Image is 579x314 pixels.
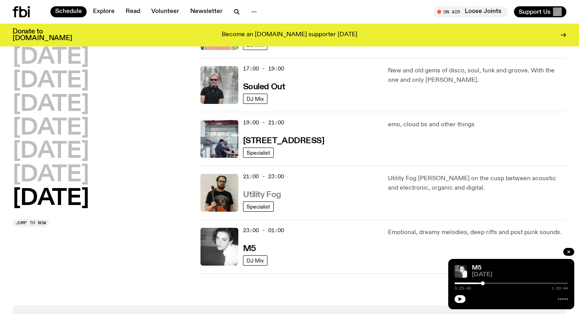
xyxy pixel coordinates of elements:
[13,46,89,68] button: [DATE]
[243,227,284,234] span: 23:00 - 01:00
[388,120,566,129] p: emo, cloud bs and other things
[13,140,89,163] button: [DATE]
[200,66,238,104] img: Stephen looks directly at the camera, wearing a black tee, black sunglasses and headphones around...
[88,6,119,17] a: Explore
[472,265,481,271] a: M5
[243,137,325,145] h3: [STREET_ADDRESS]
[13,117,89,139] button: [DATE]
[551,286,568,290] span: 1:59:44
[243,119,284,126] span: 19:00 - 21:00
[200,174,238,212] img: Peter holds a cello, wearing a black graphic tee and glasses. He looks directly at the camera aga...
[13,28,72,42] h3: Donate to [DOMAIN_NAME]
[243,245,256,253] h3: M5
[243,173,284,180] span: 21:00 - 23:00
[514,6,566,17] button: Support Us
[455,265,467,278] img: A black and white photo of Lilly wearing a white blouse and looking up at the camera.
[243,191,281,199] h3: Utility Fog
[388,174,566,193] p: Utility Fog [PERSON_NAME] on the cusp between acoustic and electronic, organic and digital.
[247,257,264,263] span: DJ Mix
[243,83,285,91] h3: Souled Out
[121,6,145,17] a: Read
[222,31,357,39] p: Become an [DOMAIN_NAME] supporter [DATE]
[519,8,551,15] span: Support Us
[472,272,568,278] span: [DATE]
[186,6,227,17] a: Newsletter
[243,135,325,145] a: [STREET_ADDRESS]
[13,70,89,92] button: [DATE]
[388,228,566,237] p: Emotional, dreamy melodies, deep riffs and post punk sounds.
[16,221,46,225] span: Jump to now
[243,81,285,91] a: Souled Out
[247,150,270,155] span: Specialist
[13,219,49,227] button: Jump to now
[243,148,274,158] a: Specialist
[243,243,256,253] a: M5
[13,164,89,186] button: [DATE]
[388,66,566,85] p: New and old gems of disco, soul, funk and groove. With the one and only [PERSON_NAME].
[200,228,238,266] img: A black and white photo of Lilly wearing a white blouse and looking up at the camera.
[243,189,281,199] a: Utility Fog
[243,201,274,212] a: Specialist
[243,65,284,72] span: 17:00 - 19:00
[13,94,89,116] button: [DATE]
[433,6,508,17] button: On AirLoose Joints
[247,203,270,209] span: Specialist
[243,255,267,266] a: DJ Mix
[50,6,87,17] a: Schedule
[243,94,267,104] a: DJ Mix
[200,120,238,158] img: Pat sits at a dining table with his profile facing the camera. Rhea sits to his left facing the c...
[13,188,89,210] button: [DATE]
[455,286,471,290] span: 0:29:46
[147,6,184,17] a: Volunteer
[247,96,264,102] span: DJ Mix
